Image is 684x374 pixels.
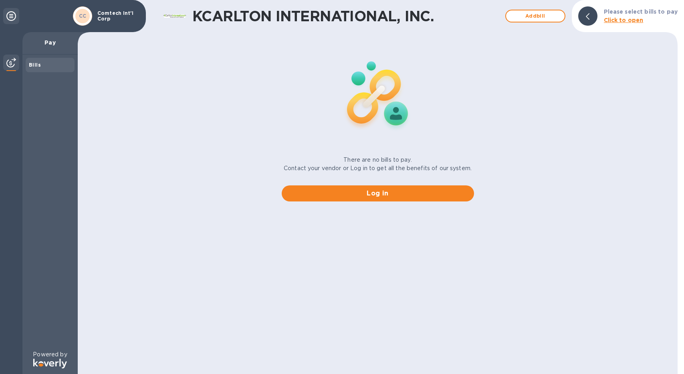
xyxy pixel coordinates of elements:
[29,39,71,47] p: Pay
[192,8,501,24] h1: KCARLTON INTERNATIONAL, INC.
[33,359,67,368] img: Logo
[33,350,67,359] p: Powered by
[604,8,678,15] b: Please select bills to pay
[604,17,644,23] b: Click to open
[512,11,558,21] span: Add bill
[97,10,137,22] p: Comtech Int'l Corp
[282,185,474,201] button: Log in
[288,189,468,198] span: Log in
[505,10,565,22] button: Addbill
[284,156,472,173] p: There are no bills to pay. Contact your vendor or Log in to get all the benefits of our system.
[29,62,41,68] b: Bills
[79,13,87,19] b: CC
